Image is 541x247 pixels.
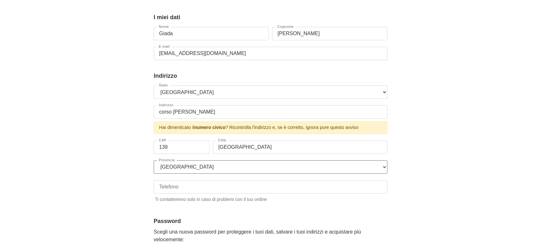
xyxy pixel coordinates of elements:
input: E-mail [154,47,387,60]
input: Nome [154,27,269,40]
legend: Indirizzo [154,72,387,80]
label: Provincia [157,158,177,162]
small: Ti contatteremo solo in caso di problemi con il tuo ordine [154,195,387,203]
input: Città [213,140,387,154]
label: Stato [157,84,170,87]
input: Telefono [154,180,387,194]
input: Cognome [272,27,387,40]
p: Scegli una nuova password per proteggere i tuoi dati, salvare i tuoi indirizzi e acquistare più v... [154,228,387,243]
label: Nome [157,25,171,28]
div: Hai dimenticato il ? Ricontrolla l'indirizzo e, se è corretto, ignora pure questo avviso [154,121,387,134]
label: CAP [157,139,168,142]
legend: I miei dati [154,13,387,22]
legend: Password [154,217,387,226]
label: E-mail [157,45,172,48]
input: CAP [154,140,210,154]
label: Indirizzo [157,103,175,107]
label: Città [216,139,228,142]
label: Cognome [275,25,295,28]
b: numero civico [194,125,226,130]
input: Indirizzo [154,105,387,119]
